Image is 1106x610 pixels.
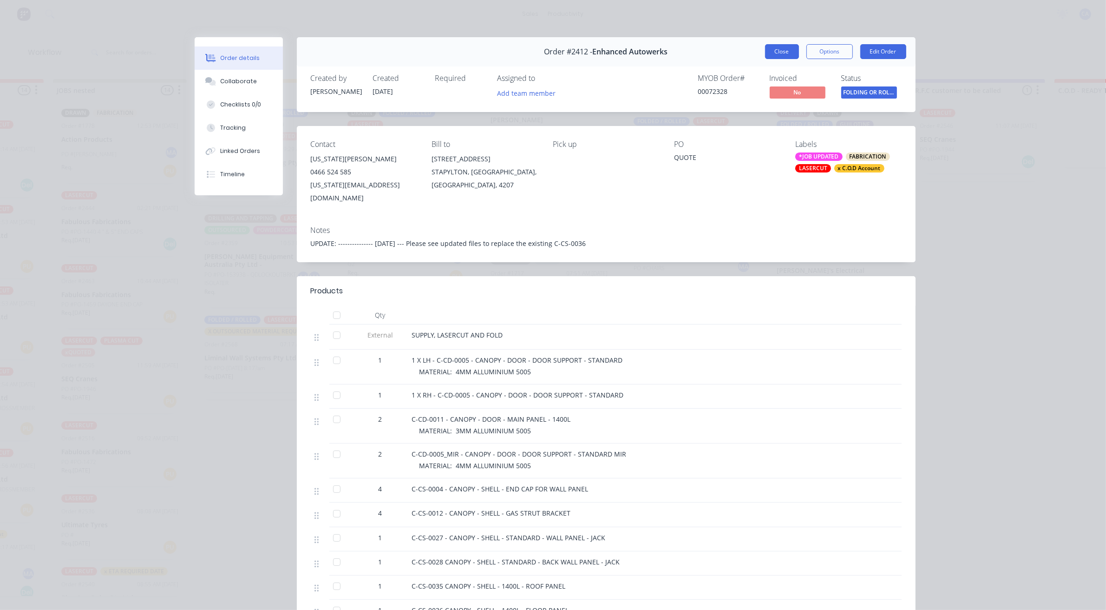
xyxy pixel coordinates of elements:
[412,582,566,590] span: C-CS-0035 CANOPY - SHELL - 1400L - ROOF PANEL
[412,356,623,365] span: 1 X LH - C-CD-0005 - CANOPY - DOOR - DOOR SUPPORT - STANDARD
[311,226,902,235] div: Notes
[379,355,382,365] span: 1
[432,140,538,149] div: Bill to
[412,484,589,493] span: C-CS-0004 - CANOPY - SHELL - END CAP FOR WALL PANEL
[492,86,560,99] button: Add team member
[846,152,890,161] div: FABRICATION
[195,139,283,163] button: Linked Orders
[311,239,902,248] div: UPDATE: --------------- [DATE] --- Please see updated files to replace the existing C-CS-0036
[544,47,593,56] span: Order #2412 -
[311,86,362,96] div: [PERSON_NAME]
[311,179,417,205] div: [US_STATE][EMAIL_ADDRESS][DOMAIN_NAME]
[412,415,571,424] span: C-CD-0011 - CANOPY - DOOR - MAIN PANEL - 1400L
[419,461,531,470] span: MATERIAL: 4MM ALLUMINIUM 5005
[353,306,408,325] div: Qty
[379,533,382,543] span: 1
[195,93,283,116] button: Checklists 0/0
[593,47,668,56] span: Enhanced Autowerks
[553,140,659,149] div: Pick up
[311,74,362,83] div: Created by
[834,164,884,172] div: x C.O.D Account
[432,152,538,166] div: [STREET_ADDRESS]
[841,74,902,83] div: Status
[419,426,531,435] span: MATERIAL: 3MM ALLUMINIUM 5005
[497,74,590,83] div: Assigned to
[220,54,260,62] div: Order details
[770,86,825,98] span: No
[195,46,283,70] button: Order details
[412,331,503,339] span: SUPPLY, LASERCUT AND FOLD
[379,414,382,424] span: 2
[311,152,417,166] div: [US_STATE][PERSON_NAME]
[379,557,382,567] span: 1
[379,449,382,459] span: 2
[220,124,246,132] div: Tracking
[195,70,283,93] button: Collaborate
[311,166,417,179] div: 0466 524 585
[497,86,561,99] button: Add team member
[379,484,382,494] span: 4
[795,152,843,161] div: *JOB UPDATED
[412,391,624,399] span: 1 X RH - C-CD-0005 - CANOPY - DOOR - DOOR SUPPORT - STANDARD
[412,533,606,542] span: C-CS-0027 - CANOPY - SHELL - STANDARD - WALL PANEL - JACK
[379,390,382,400] span: 1
[195,163,283,186] button: Timeline
[356,330,405,340] span: External
[311,285,343,297] div: Products
[220,170,245,179] div: Timeline
[220,100,261,109] div: Checklists 0/0
[412,557,620,566] span: C-CS-0028 CANOPY - SHELL - STANDARD - BACK WALL PANEL - JACK
[373,74,424,83] div: Created
[674,140,780,149] div: PO
[412,450,627,458] span: C-CD-0005_MIR - CANOPY - DOOR - DOOR SUPPORT - STANDARD MIR
[765,44,799,59] button: Close
[674,152,780,166] div: QUOTE
[698,86,759,96] div: 00072328
[419,367,531,376] span: MATERIAL: 4MM ALLUMINIUM 5005
[195,116,283,139] button: Tracking
[311,140,417,149] div: Contact
[841,86,897,98] span: FOLDING OR ROLL...
[412,509,571,517] span: C-CS-0012 - CANOPY - SHELL - GAS STRUT BRACKET
[379,508,382,518] span: 4
[795,164,831,172] div: LASERCUT
[806,44,853,59] button: Options
[435,74,486,83] div: Required
[432,166,538,192] div: STAPYLTON, [GEOGRAPHIC_DATA], [GEOGRAPHIC_DATA], 4207
[860,44,906,59] button: Edit Order
[311,152,417,205] div: [US_STATE][PERSON_NAME]0466 524 585[US_STATE][EMAIL_ADDRESS][DOMAIN_NAME]
[379,581,382,591] span: 1
[220,147,260,155] div: Linked Orders
[770,74,830,83] div: Invoiced
[795,140,902,149] div: Labels
[432,152,538,192] div: [STREET_ADDRESS]STAPYLTON, [GEOGRAPHIC_DATA], [GEOGRAPHIC_DATA], 4207
[220,77,257,86] div: Collaborate
[698,74,759,83] div: MYOB Order #
[841,86,897,100] button: FOLDING OR ROLL...
[373,87,393,96] span: [DATE]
